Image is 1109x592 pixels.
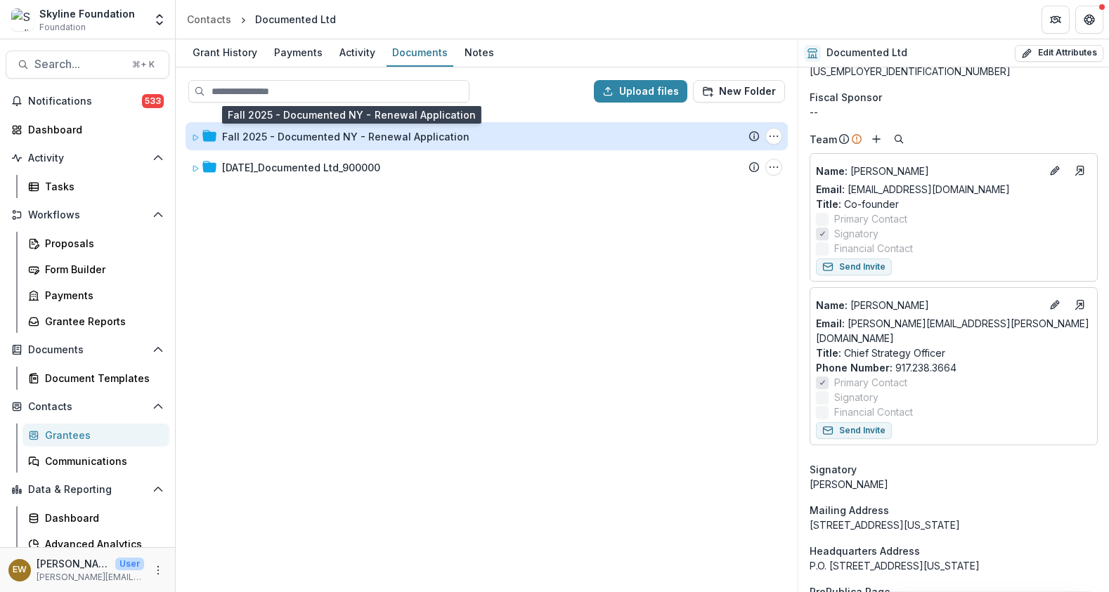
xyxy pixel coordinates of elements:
a: Name: [PERSON_NAME] [816,164,1041,178]
div: Skyline Foundation [39,6,135,21]
a: Tasks [22,175,169,198]
span: Notifications [28,96,142,107]
span: Activity [28,152,147,164]
button: 11-30-2022_Documented Ltd_900000 Options [765,159,782,176]
span: Email: [816,183,845,195]
img: Skyline Foundation [11,8,34,31]
div: Tasks [45,179,158,194]
button: Open Contacts [6,395,169,418]
span: Fiscal Sponsor [810,90,882,105]
a: Payments [22,284,169,307]
p: Chief Strategy Officer [816,346,1091,360]
div: Form Builder [45,262,158,277]
p: Co-founder [816,197,1091,211]
button: Get Help [1075,6,1103,34]
button: Open Activity [6,147,169,169]
span: Primary Contact [834,211,907,226]
span: Financial Contact [834,404,913,419]
a: Activity [334,39,381,67]
span: Data & Reporting [28,484,147,496]
p: User [115,558,144,570]
button: Edit [1046,162,1063,179]
button: Fall 2025 - Documented NY - Renewal Application Options [765,128,782,145]
span: Primary Contact [834,375,907,390]
span: Signatory [810,462,857,477]
div: Communications [45,454,158,468]
button: Add [868,131,885,147]
span: Title : [816,347,841,359]
span: Signatory [834,226,878,241]
div: Dashboard [28,122,158,137]
div: Payments [268,42,328,63]
div: Fall 2025 - Documented NY - Renewal Application [222,129,469,144]
div: Fall 2025 - Documented NY - Renewal ApplicationFall 2025 - Documented NY - Renewal Application Op... [186,122,788,150]
div: Notes [459,42,500,63]
a: Proposals [22,232,169,255]
div: Grantees [45,428,158,442]
button: Search... [6,51,169,79]
a: Go to contact [1069,294,1091,316]
span: Name : [816,165,848,177]
button: Open Data & Reporting [6,478,169,501]
a: Advanced Analytics [22,532,169,555]
a: Dashboard [22,506,169,529]
button: Partners [1042,6,1070,34]
a: Payments [268,39,328,67]
a: Notes [459,39,500,67]
span: Phone Number : [816,362,893,374]
div: Eddie Whitfield [13,565,27,574]
a: Communications [22,449,169,473]
span: Documents [28,344,147,356]
p: [PERSON_NAME][EMAIL_ADDRESS][DOMAIN_NAME] [37,571,144,584]
a: Document Templates [22,367,169,390]
span: Headquarters Address [810,544,920,558]
button: Upload files [594,80,687,103]
div: [US_EMPLOYER_IDENTIFICATION_NUMBER] [810,64,1098,79]
div: Grantee Reports [45,314,158,329]
div: [DATE]_Documented Ltd_90000011-30-2022_Documented Ltd_900000 Options [186,153,788,181]
p: [PERSON_NAME] [816,298,1041,313]
button: Send Invite [816,422,892,439]
span: Mailing Address [810,503,889,518]
div: -- [810,105,1098,119]
div: Activity [334,42,381,63]
button: Open entity switcher [150,6,169,34]
button: More [150,562,167,579]
a: Dashboard [6,118,169,141]
div: P.O. [STREET_ADDRESS][US_STATE] [810,558,1098,573]
button: Notifications533 [6,90,169,112]
span: 533 [142,94,164,108]
div: ⌘ + K [129,57,157,72]
a: Grant History [187,39,263,67]
h2: Documented Ltd [826,47,907,59]
div: Documented Ltd [255,12,336,27]
span: Name : [816,299,848,311]
a: Name: [PERSON_NAME] [816,298,1041,313]
button: Open Documents [6,338,169,361]
div: Dashboard [45,511,158,525]
p: [PERSON_NAME] [816,164,1041,178]
span: Financial Contact [834,241,913,256]
button: Search [890,131,907,147]
button: Open Workflows [6,204,169,226]
div: [STREET_ADDRESS][US_STATE] [810,518,1098,532]
a: Email: [PERSON_NAME][EMAIL_ADDRESS][PERSON_NAME][DOMAIN_NAME] [816,316,1091,346]
nav: breadcrumb [181,9,342,29]
div: Grant History [187,42,263,63]
span: Signatory [834,390,878,404]
button: Send Invite [816,258,892,275]
span: Foundation [39,21,86,34]
span: Search... [34,58,124,71]
button: New Folder [693,80,785,103]
a: Go to contact [1069,159,1091,182]
div: Documents [387,42,453,63]
p: 917.238.3664 [816,360,1091,375]
span: Email: [816,317,845,329]
p: [PERSON_NAME] [37,556,110,571]
div: Proposals [45,236,158,251]
a: Grantees [22,423,169,447]
a: Email: [EMAIL_ADDRESS][DOMAIN_NAME] [816,182,1010,197]
span: Contacts [28,401,147,413]
a: Contacts [181,9,237,29]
